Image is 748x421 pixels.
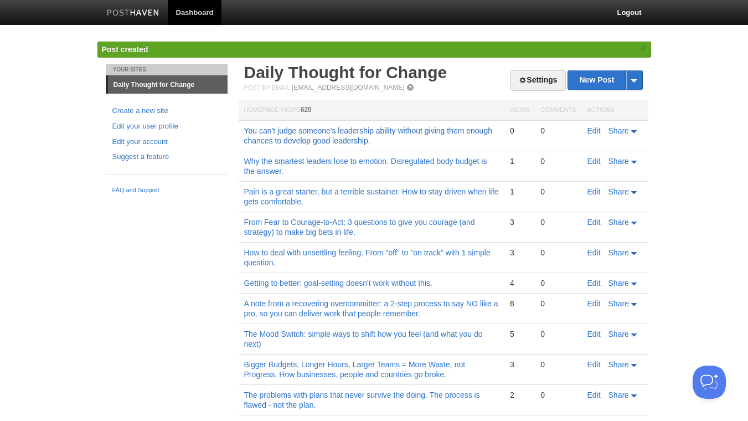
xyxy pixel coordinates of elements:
[510,217,529,227] div: 3
[608,279,629,287] span: Share
[535,100,581,121] th: Comments
[587,360,601,369] a: Edit
[107,9,159,18] img: Posthaven-bar
[292,84,404,91] a: [EMAIL_ADDRESS][DOMAIN_NAME]
[244,84,290,91] span: Post by Email
[106,64,228,75] li: Your Sites
[244,279,432,287] a: Getting to better: goal-setting doesn't work without this.
[510,187,529,197] div: 1
[693,366,726,399] iframe: Help Scout Beacon - Open
[608,157,629,166] span: Share
[510,360,529,369] div: 3
[244,299,498,318] a: A note from a recovering overcommitter: a 2-step process to say NO like a pro, so you can deliver...
[587,299,601,308] a: Edit
[540,360,576,369] div: 0
[244,360,466,379] a: Bigger Budgets, Longer Hours, Larger Teams = More Waste, not Progress. How businesses, people and...
[244,126,492,145] a: You can't judge someone's leadership ability without giving them enough chances to develop good l...
[587,157,601,166] a: Edit
[244,391,480,409] a: The problems with plans that never survive the doing. The process is flawed - not the plan.
[540,278,576,288] div: 0
[244,248,491,267] a: How to deal with unsettling feeling. From "off" to "on track" with 1 simple question.
[112,121,221,132] a: Edit your user profile
[540,248,576,258] div: 0
[587,391,601,399] a: Edit
[108,76,228,94] a: Daily Thought for Change
[608,299,629,308] span: Share
[608,218,629,227] span: Share
[587,330,601,338] a: Edit
[582,100,648,121] th: Actions
[540,217,576,227] div: 0
[112,151,221,163] a: Suggest a feature
[587,126,601,135] a: Edit
[112,136,221,148] a: Edit your account
[587,187,601,196] a: Edit
[504,100,535,121] th: Views
[301,106,312,114] span: 620
[540,187,576,197] div: 0
[540,299,576,309] div: 0
[638,42,648,55] a: ×
[239,100,504,121] th: Homepage Views
[540,390,576,400] div: 0
[102,45,148,54] span: Post created
[608,330,629,338] span: Share
[112,186,221,196] a: FAQ and Support
[510,70,565,91] a: Settings
[112,105,221,117] a: Create a new site
[568,70,642,90] a: New Post
[608,391,629,399] span: Share
[608,187,629,196] span: Share
[608,126,629,135] span: Share
[510,248,529,258] div: 3
[587,279,601,287] a: Edit
[587,218,601,227] a: Edit
[608,360,629,369] span: Share
[510,299,529,309] div: 6
[587,248,601,257] a: Edit
[608,248,629,257] span: Share
[244,187,499,206] a: Pain is a great starter, but a terrible sustainer. How to stay driven when life gets comfortable.
[540,156,576,166] div: 0
[510,278,529,288] div: 4
[540,126,576,136] div: 0
[244,218,475,237] a: From Fear to Courage-to-Act: 3 questions to give you courage (and strategy) to make big bets in l...
[510,329,529,339] div: 5
[244,157,487,176] a: Why the smartest leaders lose to emotion. Disregulated body budget is the answer.
[244,330,483,348] a: The Mood Switch: simple ways to shift how you feel (and what you do next)
[510,156,529,166] div: 1
[540,329,576,339] div: 0
[244,63,447,81] a: Daily Thought for Change
[510,126,529,136] div: 0
[510,390,529,400] div: 2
